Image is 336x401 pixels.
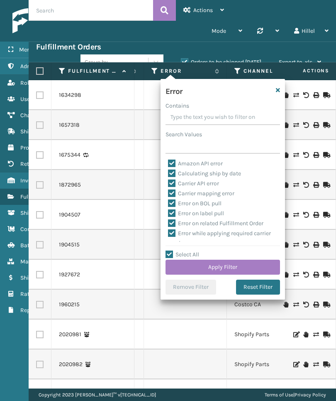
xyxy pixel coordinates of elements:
button: Apply Filter [166,260,280,275]
span: Shipment Status [20,209,64,216]
h3: Fulfillment Orders [36,42,101,52]
a: Privacy Policy [295,392,326,398]
div: | [265,389,326,401]
span: Batches [20,242,41,249]
span: Shipping Carriers [20,128,66,135]
span: Marketplace Orders [20,258,71,265]
i: On Hold [283,92,288,98]
a: 2020981 [59,330,81,339]
p: Copyright 2023 [PERSON_NAME]™ v [TECHNICAL_ID] [39,389,156,401]
span: Reports [20,307,41,314]
label: Error on related Fulfillment Order [168,220,263,227]
label: Fulfillment Order Id [68,67,118,75]
label: Search Values [166,130,202,139]
label: Error while applying required carrier service [168,230,271,247]
td: Costco CA [227,290,310,320]
a: 1634298 [59,91,81,99]
i: Void Label [303,152,308,158]
img: logo [12,8,91,33]
i: Print Label [313,152,318,158]
a: 1657318 [59,121,80,129]
i: On Hold [283,242,288,248]
i: Change shipping [293,182,298,188]
a: 1872965 [59,181,81,189]
td: Shopify Parts [227,320,310,349]
i: On Hold [283,302,288,308]
label: Orders to be shipped [DATE] [181,59,261,66]
label: Error on label pull [168,210,224,217]
i: Void Label [303,302,308,308]
i: Change shipping [293,152,298,158]
i: On Hold [303,362,308,367]
i: Mark as Shipped [323,362,328,367]
i: Print Label [313,302,318,308]
i: Void Label [303,242,308,248]
i: Mark as Shipped [323,332,328,337]
i: Void Label [303,272,308,278]
h4: Error [166,84,183,96]
i: Void Label [303,92,308,98]
button: Reset Filter [236,280,280,295]
i: Mark as Shipped [323,92,328,98]
a: 2020982 [59,360,83,369]
i: Change shipping [293,122,298,128]
i: On Hold [303,332,308,337]
a: 1675344 [59,151,80,159]
label: Select All [166,251,199,258]
td: Shopify Parts [227,349,310,379]
i: Change shipping [293,272,298,278]
div: Hillel [294,21,329,42]
a: 1960215 [59,300,80,309]
i: On Hold [283,152,288,158]
i: Void Label [303,212,308,218]
label: Error on BOL pull [168,200,222,207]
i: Change shipping [293,212,298,218]
input: Type the text you wish to filter on [166,110,280,125]
i: Edit [293,332,298,337]
i: Mark as Shipped [323,212,328,218]
i: Print Label [313,272,318,278]
i: Change shipping [293,92,298,98]
label: Calculating ship by date [168,170,241,177]
i: Change shipping [293,242,298,248]
label: Contains [166,101,189,110]
span: Administration [20,63,60,70]
span: Menu [19,46,34,53]
span: Products [20,144,44,151]
label: Carrier API error [168,180,219,187]
span: Actions [193,7,213,14]
label: Amazon API error [168,160,223,167]
a: 1904507 [59,211,80,219]
span: Channels [20,112,45,119]
span: Fulfillment Orders [20,193,67,200]
i: Print Label [313,182,318,188]
i: Void Label [303,182,308,188]
span: Inventory [20,177,45,184]
i: On Hold [283,212,288,218]
i: Mark as Shipped [323,122,328,128]
i: Edit [293,362,298,367]
span: Rate Calculator [20,290,61,298]
i: Mark as Shipped [323,182,328,188]
span: Containers [20,226,49,233]
i: Mark as Shipped [323,302,328,308]
span: Roles [20,79,35,86]
button: Remove Filter [166,280,216,295]
a: Terms of Use [265,392,293,398]
i: On Hold [283,122,288,128]
i: Change shipping [313,362,318,367]
i: Print Label [313,242,318,248]
a: 1927672 [59,271,80,279]
div: Group by [85,58,108,66]
i: On Hold [283,272,288,278]
i: On Hold [283,182,288,188]
i: Void Label [303,122,308,128]
i: Change shipping [293,302,298,308]
span: Export to .xls [279,59,312,66]
label: Carrier mapping error [168,190,234,197]
i: Mark as Shipped [323,152,328,158]
span: Return Addresses [20,160,66,167]
span: Users [20,96,35,103]
i: Print Label [313,212,318,218]
a: 1904515 [59,241,80,249]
